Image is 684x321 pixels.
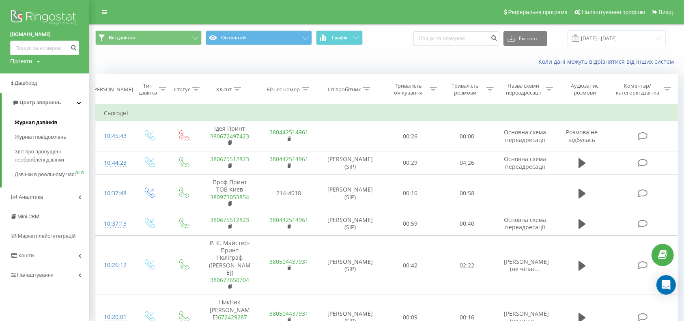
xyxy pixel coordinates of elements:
[562,82,608,96] div: Аудіозапис розмови
[318,151,382,175] td: [PERSON_NAME] (SIP)
[10,30,79,39] a: [DOMAIN_NAME]
[10,57,32,65] div: Проекти
[10,41,79,55] input: Пошук за номером
[15,170,75,179] span: Дзвінки в реальному часі
[200,175,259,212] td: Проф Принт ТОВ Киев
[17,272,54,278] span: Налаштування
[439,151,496,175] td: 04:26
[269,155,308,163] a: 380442514961
[210,155,249,163] a: 380675512823
[413,31,499,46] input: Пошук за номером
[382,121,439,151] td: 00:26
[503,82,544,96] div: Назва схеми переадресації
[96,105,678,121] td: Сьогодні
[104,185,124,201] div: 10:37:48
[104,216,124,232] div: 10:37:13
[382,236,439,295] td: 00:42
[104,257,124,273] div: 10:26:12
[15,130,89,144] a: Журнал повідомлень
[318,175,382,212] td: [PERSON_NAME] (SIP)
[18,233,76,239] span: Маркетплейс інтеграцій
[10,8,79,28] img: Ringostat logo
[582,9,645,15] span: Налаштування профілю
[259,175,318,212] td: 214-4018
[218,313,247,321] a: 672429287
[446,82,484,96] div: Тривалість розмови
[504,258,549,273] span: [PERSON_NAME] (не чіпає...
[17,213,39,220] span: Mini CRM
[19,99,61,106] span: Центр звернень
[104,128,124,144] div: 10:45:43
[439,121,496,151] td: 00:00
[316,30,363,45] button: Графік
[566,128,598,143] span: Розмова не відбулась
[439,212,496,235] td: 00:40
[269,310,308,317] a: 380504437931
[318,236,382,295] td: [PERSON_NAME] (SIP)
[206,30,312,45] button: Основний
[139,82,157,96] div: Тип дзвінка
[656,275,676,295] div: Open Intercom Messenger
[508,9,568,15] span: Реферальна програма
[15,148,85,164] span: Звіт про пропущені необроблені дзвінки
[496,151,555,175] td: Основна схема переадресації
[19,194,43,200] span: Аналiтика
[210,276,249,284] a: 380677650704
[382,175,439,212] td: 00:10
[503,31,547,46] button: Експорт
[15,144,89,167] a: Звіт про пропущені необроблені дзвінки
[439,175,496,212] td: 00:58
[267,86,300,93] div: Бізнес номер
[18,252,34,259] span: Кошти
[15,115,89,130] a: Журнал дзвінків
[15,167,89,182] a: Дзвінки в реальному часіNEW
[269,128,308,136] a: 380442514961
[15,118,58,127] span: Журнал дзвінків
[210,132,249,140] a: 380672497423
[659,9,673,15] span: Вихід
[382,151,439,175] td: 00:29
[496,212,555,235] td: Основна схема переадресації
[269,216,308,224] a: 380442514961
[174,86,190,93] div: Статус
[538,58,678,65] a: Коли дані можуть відрізнятися вiд інших систем
[210,216,249,224] a: 380675512823
[210,193,249,201] a: 380973053854
[104,155,124,171] div: 10:44:23
[439,236,496,295] td: 02:22
[2,93,89,112] a: Центр звернень
[389,82,428,96] div: Тривалість очікування
[200,236,259,295] td: Р. К. Майстер-Принт Поліграф ([PERSON_NAME])
[318,212,382,235] td: [PERSON_NAME] (SIP)
[614,82,662,96] div: Коментар/категорія дзвінка
[92,86,133,93] div: [PERSON_NAME]
[15,133,66,141] span: Журнал повідомлень
[95,30,202,45] button: Всі дзвінки
[496,121,555,151] td: Основна схема переадресації
[328,86,361,93] div: Співробітник
[216,86,232,93] div: Клієнт
[332,35,348,41] span: Графік
[200,121,259,151] td: Ідея Принт
[269,258,308,265] a: 380504437931
[15,80,37,86] span: Дашборд
[382,212,439,235] td: 00:59
[109,34,136,41] span: Всі дзвінки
